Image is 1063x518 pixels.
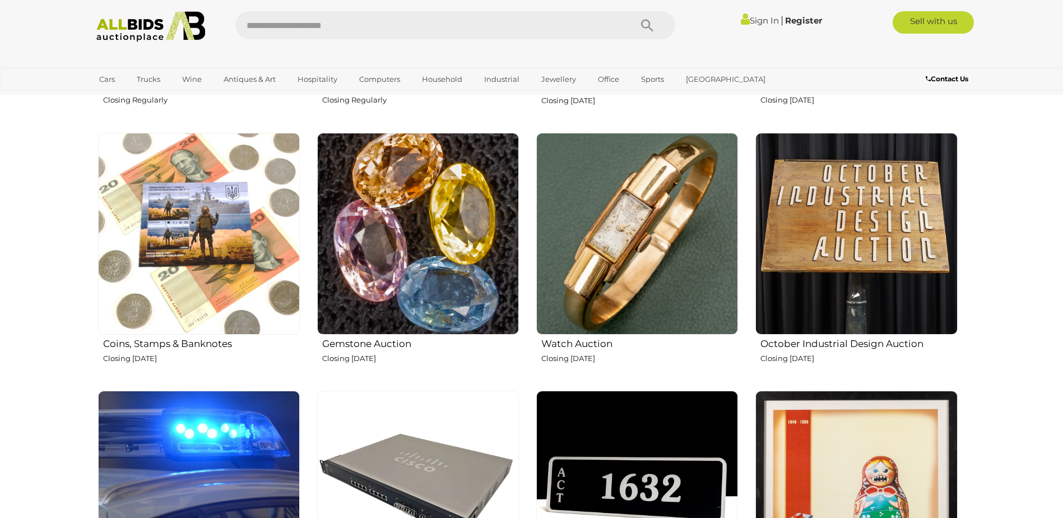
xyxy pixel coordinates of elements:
[103,336,300,349] h2: Coins, Stamps & Banknotes
[216,70,283,89] a: Antiques & Art
[317,133,519,335] img: Gemstone Auction
[781,14,783,26] span: |
[926,75,968,83] b: Contact Us
[322,336,519,349] h2: Gemstone Auction
[98,133,300,335] img: Coins, Stamps & Banknotes
[541,352,738,365] p: Closing [DATE]
[926,73,971,85] a: Contact Us
[785,15,822,26] a: Register
[477,70,527,89] a: Industrial
[534,70,583,89] a: Jewellery
[322,352,519,365] p: Closing [DATE]
[92,70,122,89] a: Cars
[536,132,738,382] a: Watch Auction Closing [DATE]
[536,133,738,335] img: Watch Auction
[741,15,779,26] a: Sign In
[634,70,671,89] a: Sports
[103,352,300,365] p: Closing [DATE]
[415,70,470,89] a: Household
[541,336,738,349] h2: Watch Auction
[619,11,675,39] button: Search
[90,11,212,42] img: Allbids.com.au
[760,352,957,365] p: Closing [DATE]
[760,94,957,107] p: Closing [DATE]
[755,132,957,382] a: October Industrial Design Auction Closing [DATE]
[352,70,407,89] a: Computers
[541,94,738,107] p: Closing [DATE]
[129,70,168,89] a: Trucks
[317,132,519,382] a: Gemstone Auction Closing [DATE]
[591,70,626,89] a: Office
[322,94,519,107] p: Closing Regularly
[679,70,773,89] a: [GEOGRAPHIC_DATA]
[103,94,300,107] p: Closing Regularly
[290,70,345,89] a: Hospitality
[760,336,957,349] h2: October Industrial Design Auction
[755,133,957,335] img: October Industrial Design Auction
[175,70,209,89] a: Wine
[98,132,300,382] a: Coins, Stamps & Banknotes Closing [DATE]
[893,11,974,34] a: Sell with us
